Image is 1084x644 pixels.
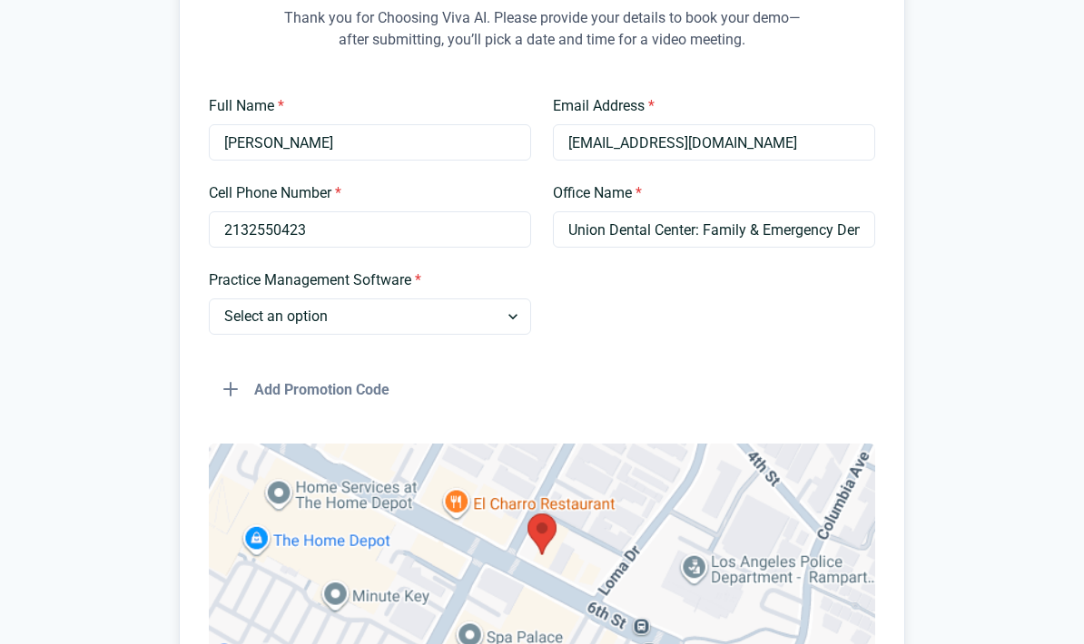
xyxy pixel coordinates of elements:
label: Full Name [209,95,520,117]
label: Cell Phone Number [209,182,520,204]
input: Type your office name and address [553,211,875,248]
button: Add Promotion Code [209,371,404,407]
label: Practice Management Software [209,269,520,291]
label: Office Name [553,182,864,204]
label: Email Address [553,95,864,117]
